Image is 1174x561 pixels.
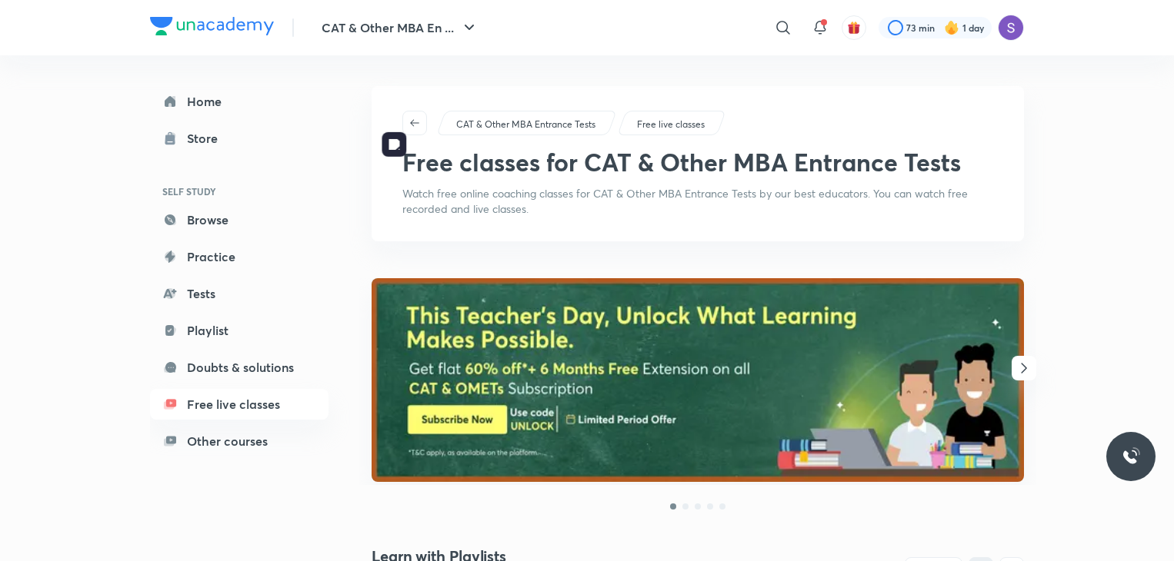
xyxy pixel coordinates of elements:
[847,21,861,35] img: avatar
[635,118,708,131] a: Free live classes
[454,118,599,131] a: CAT & Other MBA Entrance Tests
[944,20,959,35] img: streak
[150,426,329,456] a: Other courses
[150,389,329,420] a: Free live classes
[150,17,274,39] a: Company Logo
[150,123,329,154] a: Store
[402,186,993,217] p: Watch free online coaching classes for CAT & Other MBA Entrance Tests by our best educators. You ...
[150,315,329,346] a: Playlist
[998,15,1024,41] img: Sapara Premji
[372,278,1024,484] a: banner
[312,12,488,43] button: CAT & Other MBA En ...
[842,15,866,40] button: avatar
[456,118,595,131] p: CAT & Other MBA Entrance Tests
[187,129,227,148] div: Store
[150,352,329,383] a: Doubts & solutions
[150,178,329,204] h6: SELF STUDY
[372,278,1024,482] img: banner
[637,118,705,131] p: Free live classes
[150,86,329,117] a: Home
[150,17,274,35] img: Company Logo
[150,241,329,272] a: Practice
[402,148,961,177] h1: Free classes for CAT & Other MBA Entrance Tests
[150,204,329,235] a: Browse
[1122,447,1140,466] img: ttu
[150,278,329,309] a: Tests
